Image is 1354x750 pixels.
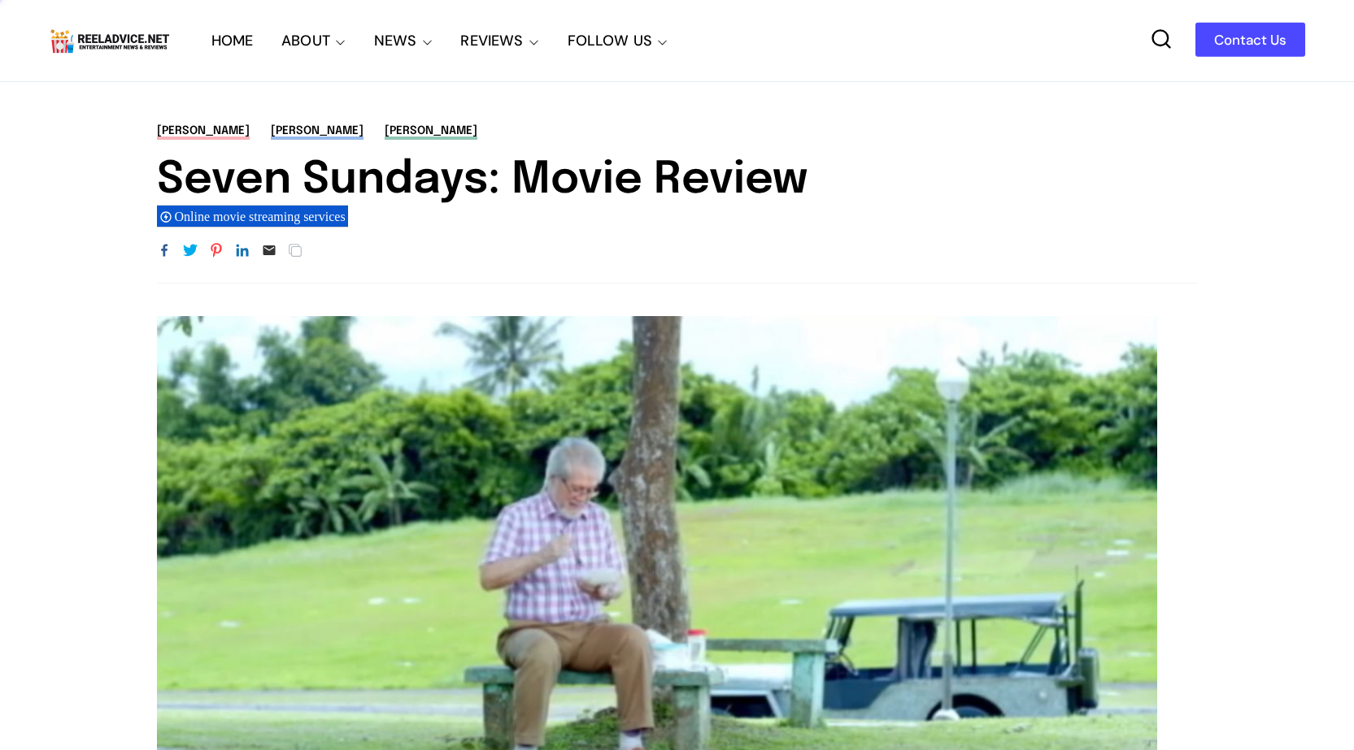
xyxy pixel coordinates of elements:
span: Get Link [288,244,303,258]
a: Contact Us [1195,23,1305,57]
h1: Seven Sundays: Movie Review [157,154,1198,207]
a: [PERSON_NAME] [385,125,477,140]
a: [PERSON_NAME] [157,125,250,140]
a: [PERSON_NAME] [271,125,364,140]
a: Email [262,244,276,258]
div: Online movie streaming services [157,205,348,228]
span: Online movie streaming services [175,210,350,223]
a: Share to LinkedIn [235,244,250,258]
div: Share [157,241,311,263]
a: Share to Twitter [183,244,198,258]
a: Share to Facebook [157,244,172,258]
a: Share to Pinterest [209,244,224,258]
img: Reel Advice Movie Reviews [49,25,171,56]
